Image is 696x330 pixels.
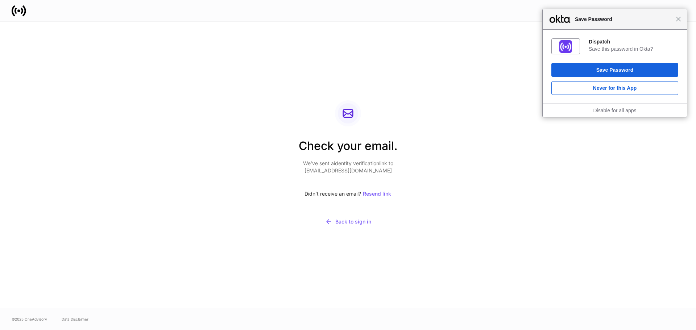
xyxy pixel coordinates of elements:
[676,16,681,22] span: Close
[362,186,391,202] button: Resend link
[363,191,391,196] div: Resend link
[299,186,398,202] div: Didn’t receive an email?
[593,108,636,113] a: Disable for all apps
[62,316,88,322] a: Data Disclaimer
[299,160,398,174] p: We’ve sent a identity verification link to [EMAIL_ADDRESS][DOMAIN_NAME]
[299,213,398,230] button: Back to sign in
[589,46,678,52] div: Save this password in Okta?
[589,38,678,45] div: Dispatch
[325,218,371,225] div: Back to sign in
[12,316,47,322] span: © 2025 OneAdvisory
[571,15,676,24] span: Save Password
[551,81,678,95] button: Never for this App
[299,138,398,160] h2: Check your email.
[551,63,678,77] button: Save Password
[559,40,572,53] img: AAAABklEQVQDAMWBnzTAa2aNAAAAAElFTkSuQmCC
